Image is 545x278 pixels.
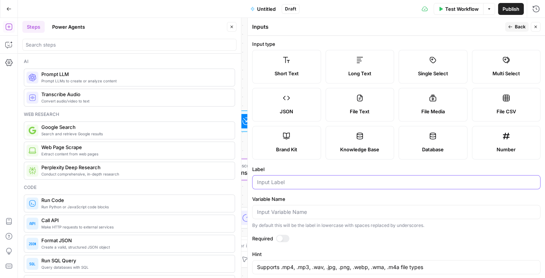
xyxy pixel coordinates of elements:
span: Draft [285,6,296,12]
span: Perplexity Deep Research [41,164,229,171]
span: Conduct comprehensive, in-depth research [41,171,229,177]
textarea: Supports .mp4, .mp3, .wav, .jpg, .png, .webp, .wma, .m4a file types [257,263,536,271]
button: Back [505,22,529,32]
span: Single Select [418,70,448,77]
span: Publish [503,5,519,13]
button: Untitled [246,3,280,15]
input: Search steps [26,41,233,48]
button: Publish [498,3,524,15]
div: Web research [24,111,235,118]
span: Search and retrieve Google results [41,131,229,137]
span: Convert audio/video to text [41,98,229,104]
span: Prompt LLMs to create or analyze content [41,78,229,84]
span: Google Search [41,123,229,131]
button: Steps [22,21,45,33]
span: Extract content from web pages [41,151,229,157]
span: File Media [421,108,445,115]
input: Input Variable Name [257,208,536,216]
span: Long Text [348,70,371,77]
span: File CSV [497,108,516,115]
span: Make HTTP requests to external services [41,224,229,230]
span: Back [515,23,526,30]
span: Brand Kit [276,146,297,153]
button: Test Workflow [434,3,483,15]
span: Run SQL Query [41,257,229,264]
span: Transcribe Audio [41,91,229,98]
div: By default this will be the label in lowercase with spaces replaced by underscores. [252,222,541,229]
span: Query databases with SQL [41,264,229,270]
input: Input Label [257,179,536,186]
span: Call API [41,217,229,224]
span: Multi Select [492,70,520,77]
span: Test Workflow [445,5,479,13]
span: Run Python or JavaScript code blocks [41,204,229,210]
span: Number [497,146,516,153]
span: Prompt LLM [41,70,229,78]
label: Label [252,165,541,173]
div: Inputs [252,23,503,31]
span: JSON [280,108,293,115]
label: Input type [252,40,541,48]
span: Database [422,146,444,153]
span: File Text [350,108,370,115]
span: Run Code [41,196,229,204]
span: Untitled [257,5,276,13]
label: Variable Name [252,195,541,203]
span: Create a valid, structured JSON object [41,244,229,250]
span: Web Page Scrape [41,143,229,151]
button: Power Agents [48,21,89,33]
span: Short Text [275,70,299,77]
div: Ai [24,58,235,65]
span: Knowledge Base [340,146,379,153]
label: Hint [252,250,541,258]
label: Required [252,235,541,242]
span: Format JSON [41,237,229,244]
div: Code [24,184,235,191]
